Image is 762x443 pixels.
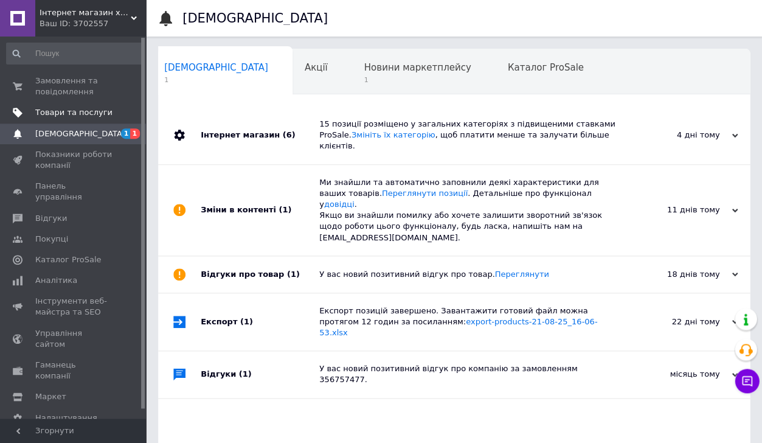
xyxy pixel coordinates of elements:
span: (6) [282,130,295,139]
span: Інтернет магазин харчового обладнання Proffood.com.ua [40,7,131,18]
div: 4 дні тому [616,130,738,141]
span: Новини маркетплейсу [364,62,471,73]
div: 18 днів тому [616,269,738,280]
a: довідці [324,200,355,209]
div: 11 днів тому [616,204,738,215]
button: Чат з покупцем [735,369,759,393]
span: Каталог ProSale [35,254,101,265]
span: Показники роботи компанії [35,149,113,171]
span: Інструменти веб-майстра та SEO [35,296,113,318]
span: 1 [164,75,268,85]
a: Переглянути позиції [382,189,468,198]
span: (1) [287,270,300,279]
div: Інтернет магазин [201,106,319,164]
span: 1 [364,75,471,85]
a: export-products-21-08-25_16-06-53.xlsx [319,317,597,337]
span: Товари та послуги [35,107,113,118]
div: Ми знайшли та автоматично заповнили деякі характеристики для ваших товарів. . Детальніше про функ... [319,177,616,243]
span: Управління сайтом [35,328,113,350]
span: Гаманець компанії [35,360,113,382]
div: Відгуки про товар [201,256,319,293]
span: Маркет [35,391,66,402]
a: Переглянути [494,270,549,279]
div: 22 дні тому [616,316,738,327]
span: Каталог ProSale [507,62,583,73]
div: Відгуки [201,351,319,397]
span: Панель управління [35,181,113,203]
span: (1) [240,317,253,326]
div: місяць тому [616,369,738,380]
span: Налаштування [35,413,97,424]
span: Замовлення та повідомлення [35,75,113,97]
span: (1) [279,205,291,214]
div: Ваш ID: 3702557 [40,18,146,29]
a: Змініть їх категорію [352,130,435,139]
span: (1) [239,369,252,378]
span: [DEMOGRAPHIC_DATA] [35,128,125,139]
div: 15 позиції розміщено у загальних категоріях з підвищеними ставками ProSale. , щоб платити менше т... [319,119,616,152]
div: Експорт [201,293,319,351]
input: Пошук [6,43,143,65]
span: 1 [121,128,131,139]
h1: [DEMOGRAPHIC_DATA] [182,11,328,26]
span: Аналітика [35,275,77,286]
span: 1 [130,128,140,139]
span: Акції [305,62,328,73]
span: Відгуки [35,213,67,224]
div: Зміни в контенті [201,165,319,256]
span: Покупці [35,234,68,245]
div: У вас новий позитивний відгук про товар. [319,269,616,280]
div: У вас новий позитивний відгук про компанію за замовленням 356757477. [319,363,616,385]
div: Експорт позицій завершено. Завантажити готовий файл можна протягом 12 годин за посиланням: [319,305,616,339]
span: [DEMOGRAPHIC_DATA] [164,62,268,73]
